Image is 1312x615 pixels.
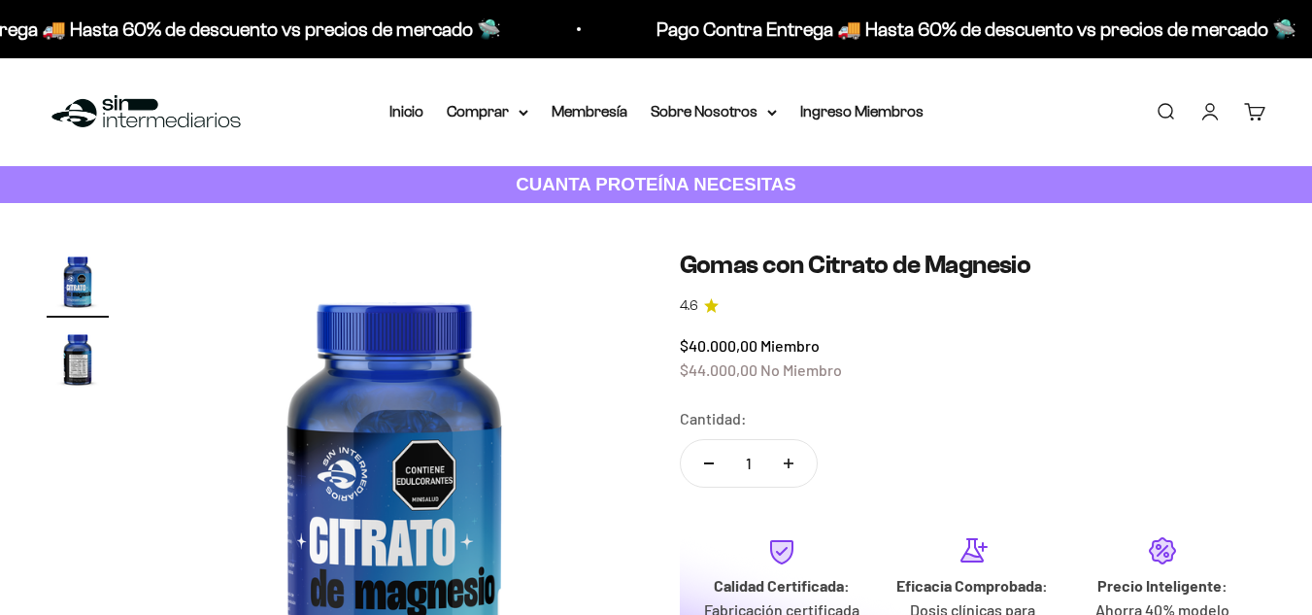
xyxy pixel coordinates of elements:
span: Miembro [760,336,820,355]
button: Ir al artículo 2 [47,327,109,395]
strong: CUANTA PROTEÍNA NECESITAS [516,174,796,194]
a: Membresía [552,103,627,120]
a: 4.64.6 de 5.0 estrellas [680,295,1266,317]
span: 4.6 [680,295,698,317]
label: Cantidad: [680,406,747,431]
img: Gomas con Citrato de Magnesio [47,327,109,390]
h1: Gomas con Citrato de Magnesio [680,250,1266,280]
strong: Calidad Certificada: [714,576,850,595]
span: $44.000,00 [680,360,757,379]
strong: Precio Inteligente: [1097,576,1228,595]
button: Reducir cantidad [681,440,737,487]
strong: Eficacia Comprobada: [896,576,1048,595]
button: Ir al artículo 1 [47,250,109,318]
summary: Sobre Nosotros [651,99,777,124]
a: Inicio [389,103,423,120]
p: Pago Contra Entrega 🚚 Hasta 60% de descuento vs precios de mercado 🛸 [648,14,1288,45]
summary: Comprar [447,99,528,124]
span: No Miembro [760,360,842,379]
button: Aumentar cantidad [760,440,817,487]
a: Ingreso Miembros [800,103,924,120]
img: Gomas con Citrato de Magnesio [47,250,109,312]
span: $40.000,00 [680,336,757,355]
